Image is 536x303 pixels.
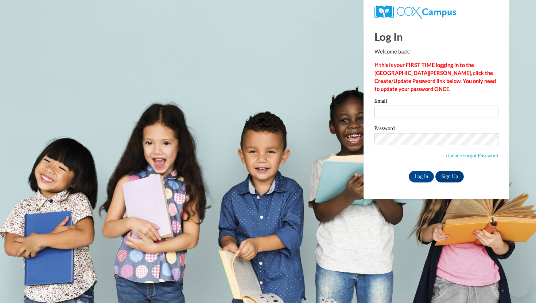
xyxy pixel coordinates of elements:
p: Welcome back! [374,48,498,56]
strong: If this is your FIRST TIME logging in to the [GEOGRAPHIC_DATA][PERSON_NAME], click the Create/Upd... [374,62,496,92]
img: COX Campus [374,5,456,19]
iframe: Button to launch messaging window [507,274,530,297]
a: Update/Forgot Password [445,153,498,158]
input: Log In [409,171,434,182]
a: Sign Up [435,171,464,182]
a: COX Campus [374,5,498,19]
label: Password [374,126,498,133]
h1: Log In [374,29,498,44]
label: Email [374,98,498,106]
